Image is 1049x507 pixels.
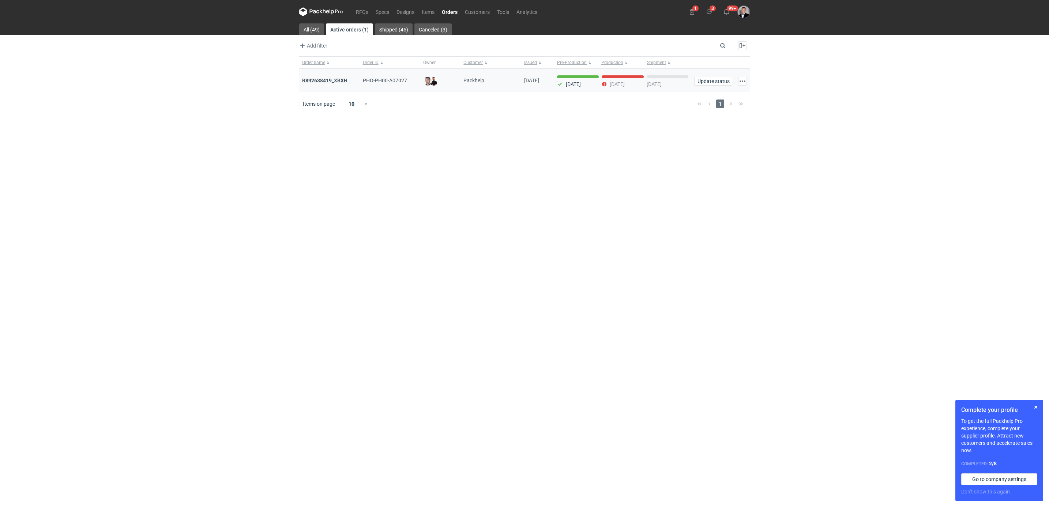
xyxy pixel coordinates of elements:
img: Tomasz Kubiak [429,77,438,86]
img: Maciej Sikora [423,77,432,86]
a: Active orders (1) [326,23,373,35]
strong: 2 / 8 [989,461,997,466]
a: Go to company settings [961,473,1037,485]
button: 1 [686,6,698,18]
span: Shipment [647,60,666,65]
svg: Packhelp Pro [299,7,343,16]
img: Filip Sobolewski [738,6,750,18]
a: Items [418,7,438,16]
a: Tools [493,7,513,16]
div: Completed: [961,460,1037,467]
a: R892638419_XBXH [302,78,347,83]
span: 1 [716,99,724,108]
a: Shipped (45) [375,23,413,35]
span: Add filter [298,41,327,50]
p: To get the full Packhelp Pro experience, complete your supplier profile. Attract new customers an... [961,417,1037,454]
a: RFQs [352,7,372,16]
a: Orders [438,7,461,16]
a: Specs [372,7,393,16]
button: 99+ [721,6,732,18]
a: All (49) [299,23,324,35]
button: Add filter [298,41,328,50]
button: Actions [738,77,747,86]
button: Issued [521,57,554,68]
a: Canceled (3) [414,23,452,35]
h1: Complete your profile [961,406,1037,414]
a: Designs [393,7,418,16]
span: Order name [302,60,325,65]
p: [DATE] [566,81,581,87]
span: Packhelp [463,78,484,83]
button: 3 [703,6,715,18]
span: Production [601,60,623,65]
span: Order ID [363,60,379,65]
button: Order name [299,57,360,68]
span: Issued [524,60,537,65]
button: Order ID [360,57,421,68]
button: Customer [460,57,521,68]
span: Customer [463,60,483,65]
span: Pre-Production [557,60,587,65]
input: Search [718,41,742,50]
div: 10 [340,99,364,109]
span: Owner [423,60,436,65]
button: Production [600,57,646,68]
button: Don’t show this again [961,488,1010,495]
a: Customers [461,7,493,16]
a: Analytics [513,7,541,16]
span: Update status [698,79,729,84]
p: [DATE] [647,81,662,87]
button: Shipment [646,57,691,68]
span: 23/07/2025 [524,78,539,83]
button: Update status [694,77,732,86]
button: Skip for now [1031,403,1040,412]
p: [DATE] [610,81,625,87]
button: Pre-Production [554,57,600,68]
span: PHO-PH00-A07027 [363,78,407,83]
span: Items on page [303,100,335,108]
